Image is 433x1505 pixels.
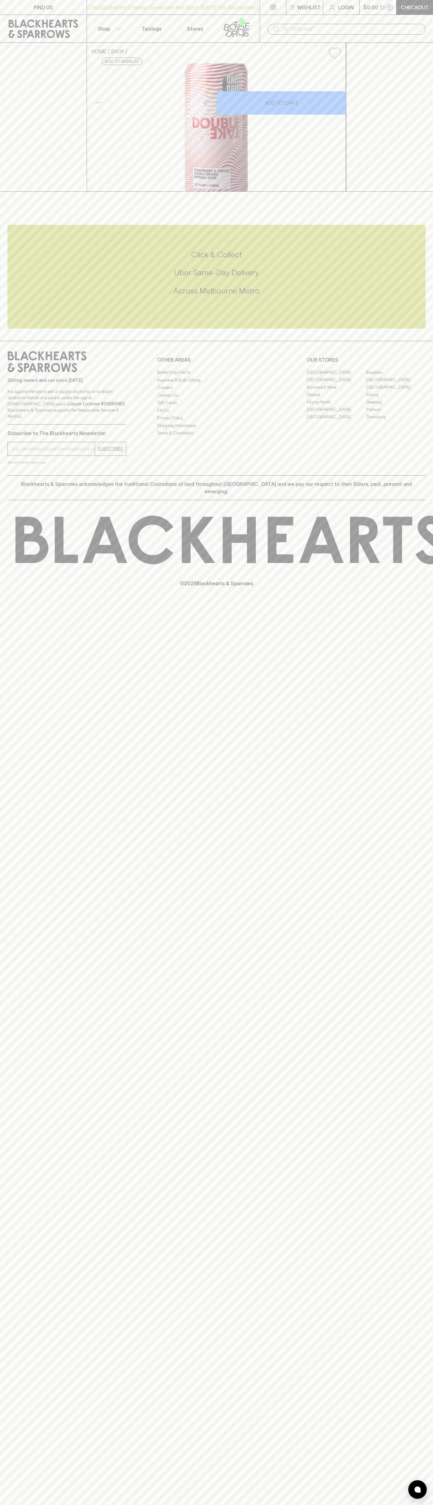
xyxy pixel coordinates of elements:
p: Checkout [401,4,429,11]
p: 0 [388,6,391,9]
h5: Uber Same-Day Delivery [7,268,426,278]
p: OUR STORES [307,356,426,364]
button: Add to wishlist [326,45,343,61]
a: FAQ's [157,407,276,414]
p: OTHER AREAS [157,356,276,364]
p: Blackhearts & Sparrows acknowledges the traditional Custodians of land throughout [GEOGRAPHIC_DAT... [12,480,421,495]
p: Sibling owned and run since [DATE] [7,377,126,383]
p: Login [338,4,354,11]
p: $0.00 [363,4,378,11]
a: Geelong [366,398,426,406]
p: Wishlist [297,4,321,11]
h5: Click & Collect [7,250,426,260]
a: Business & Bulk Gifting [157,376,276,384]
a: Shipping Information [157,422,276,429]
p: Stores [187,25,203,33]
p: ADD TO CART [265,99,298,107]
input: e.g. jane@blackheartsandsparrows.com.au [12,444,95,454]
a: Contact Us [157,391,276,399]
a: [GEOGRAPHIC_DATA] [307,406,366,413]
input: Try "Pinot noir" [282,24,421,34]
a: Fitzroy [366,391,426,398]
a: Bottle Drop FAQ's [157,369,276,376]
a: Careers [157,384,276,391]
img: bubble-icon [414,1486,421,1493]
a: Terms & Conditions [157,430,276,437]
a: Elwood [307,391,366,398]
a: Brunswick West [307,383,366,391]
a: [GEOGRAPHIC_DATA] [307,369,366,376]
a: SHOP [111,49,124,54]
button: Add to wishlist [102,58,142,65]
a: Gift Cards [157,399,276,407]
a: [GEOGRAPHIC_DATA] [307,376,366,383]
button: SUBSCRIBE [95,442,126,456]
a: Prahran [366,406,426,413]
a: HOME [92,49,106,54]
a: Privacy Policy [157,414,276,422]
p: It is against the law to sell or supply alcohol to, or to obtain alcohol on behalf of a person un... [7,388,126,419]
strong: Liquor License #32064953 [68,401,125,406]
button: Shop [87,15,130,42]
p: We will never spam you [7,459,126,465]
a: [GEOGRAPHIC_DATA] [366,383,426,391]
a: [GEOGRAPHIC_DATA] [366,376,426,383]
a: Stores [173,15,217,42]
a: Tastings [130,15,173,42]
div: Call to action block [7,225,426,329]
p: FIND US [34,4,53,11]
a: Thornbury [366,413,426,421]
a: Fitzroy North [307,398,366,406]
a: Braddon [366,369,426,376]
p: Shop [98,25,110,33]
h5: Across Melbourne Metro [7,286,426,296]
img: 40571.png [87,63,346,191]
p: Tastings [142,25,162,33]
p: SUBSCRIBE [97,445,123,453]
a: [GEOGRAPHIC_DATA] [307,413,366,421]
button: ADD TO CART [217,91,346,115]
p: Subscribe to The Blackhearts Newsletter [7,430,126,437]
